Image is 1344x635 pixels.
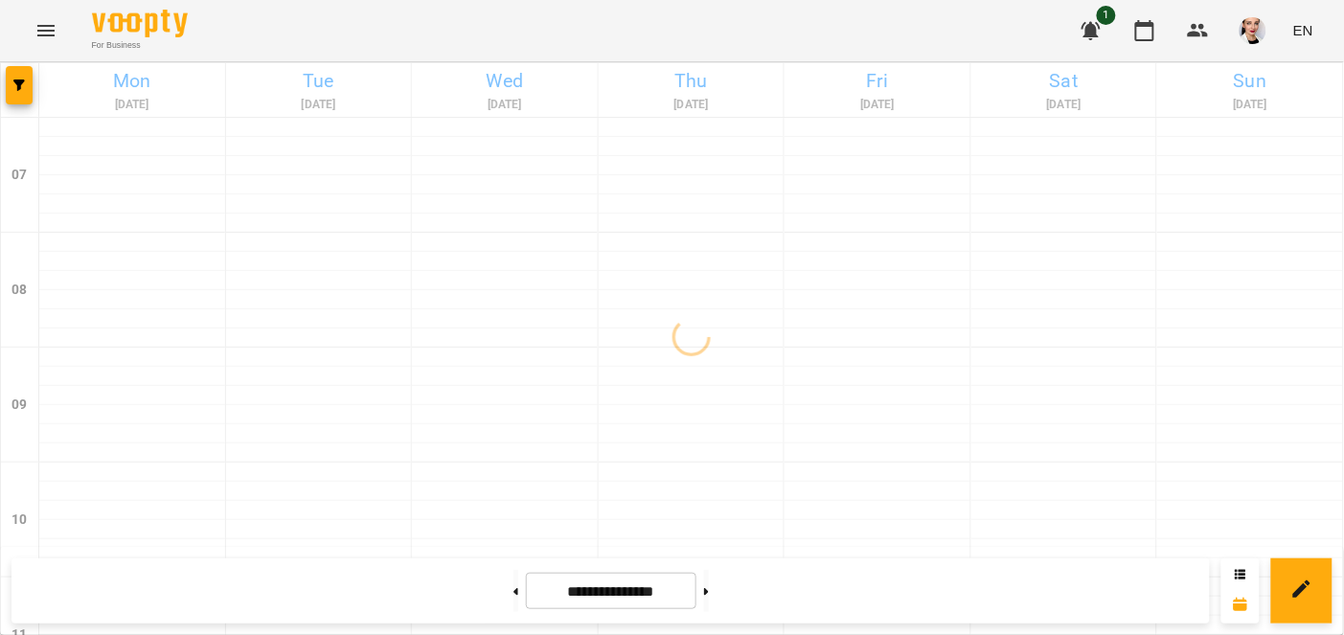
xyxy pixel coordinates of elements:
img: Voopty Logo [92,10,188,37]
h6: [DATE] [602,96,782,114]
button: Menu [23,8,69,54]
h6: Sat [974,66,1154,96]
h6: [DATE] [415,96,595,114]
h6: 09 [11,395,27,416]
h6: Wed [415,66,595,96]
h6: Fri [787,66,968,96]
h6: 08 [11,280,27,301]
span: 1 [1097,6,1116,25]
img: a7f3889b8e8428a109a73121dfefc63d.jpg [1240,17,1266,44]
h6: Tue [229,66,409,96]
h6: Thu [602,66,782,96]
h6: [DATE] [1160,96,1340,114]
h6: Sun [1160,66,1340,96]
h6: [DATE] [787,96,968,114]
h6: [DATE] [229,96,409,114]
span: EN [1293,20,1313,40]
h6: 10 [11,510,27,531]
h6: [DATE] [974,96,1154,114]
button: EN [1286,12,1321,48]
span: For Business [92,39,188,52]
h6: 07 [11,165,27,186]
h6: [DATE] [42,96,222,114]
h6: Mon [42,66,222,96]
